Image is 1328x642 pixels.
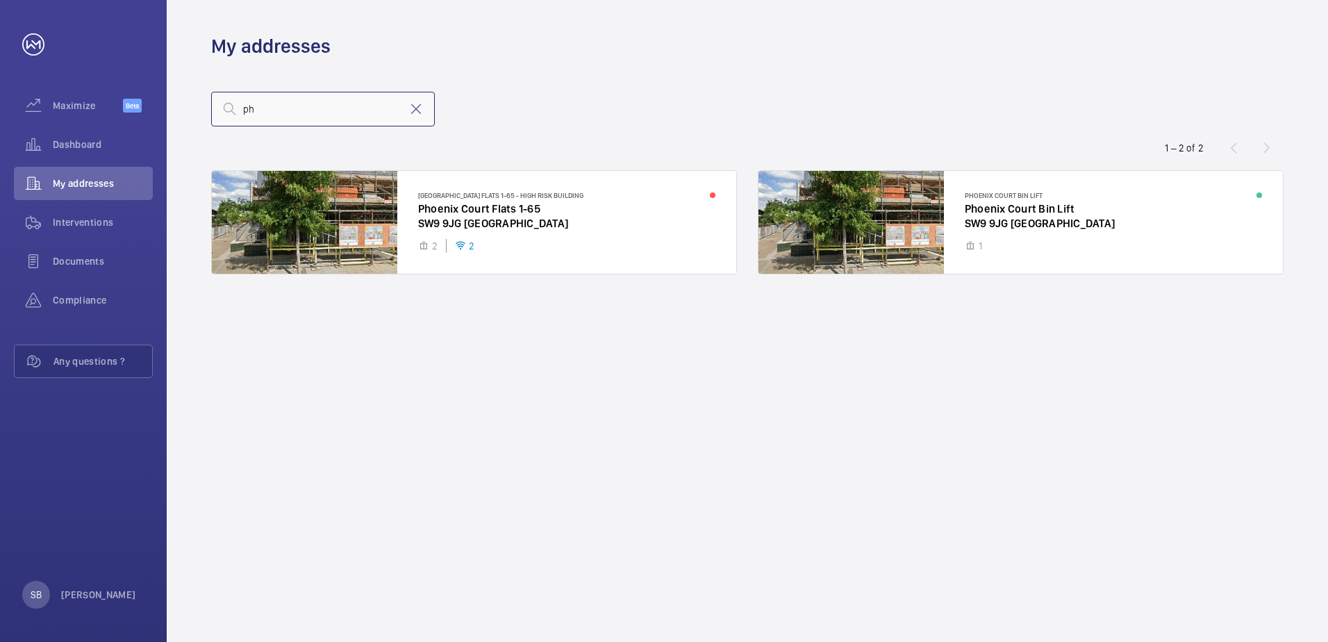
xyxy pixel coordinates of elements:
h1: My addresses [211,33,331,59]
span: Beta [123,99,142,113]
p: SB [31,588,42,602]
span: Compliance [53,293,153,307]
span: Documents [53,254,153,268]
div: 1 – 2 of 2 [1165,141,1204,155]
span: Any questions ? [53,354,152,368]
p: [PERSON_NAME] [61,588,136,602]
span: My addresses [53,176,153,190]
input: Search by address [211,92,435,126]
span: Dashboard [53,138,153,151]
span: Interventions [53,215,153,229]
span: Maximize [53,99,123,113]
